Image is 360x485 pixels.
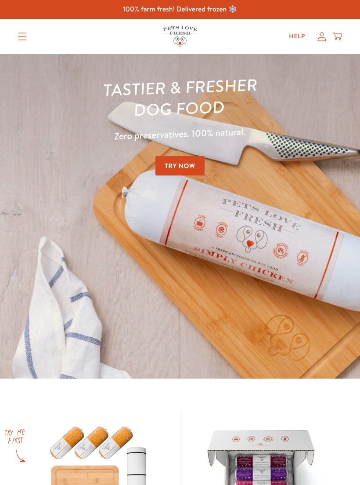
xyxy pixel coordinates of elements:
a: Try Now [155,156,205,176]
img: Pets Love Fresh [163,26,197,47]
h1: Tastier & fresher dog food [17,71,343,125]
summary: Translation missing: en.sections.header.menu [11,26,34,47]
a: Help [282,28,312,45]
p: Zero preservatives. 100% natural. [18,120,342,147]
